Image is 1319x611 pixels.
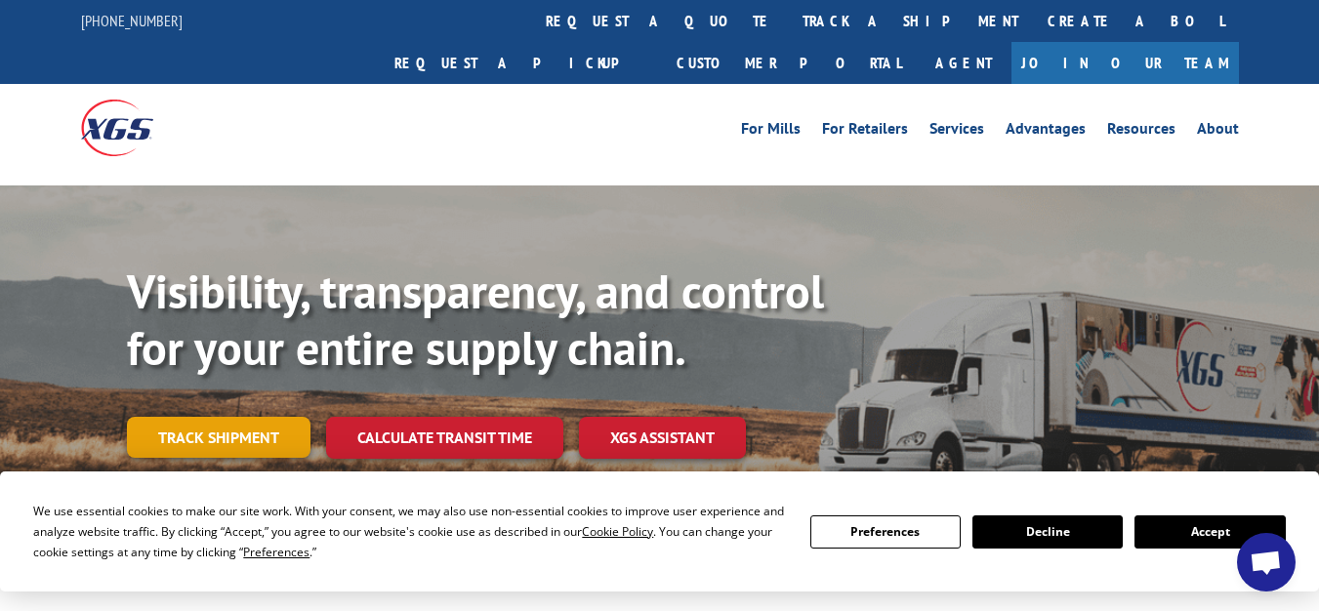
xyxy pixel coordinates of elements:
div: We use essential cookies to make our site work. With your consent, we may also use non-essential ... [33,501,786,562]
a: Resources [1107,121,1175,143]
a: For Mills [741,121,801,143]
a: About [1197,121,1239,143]
button: Preferences [810,515,961,549]
button: Decline [972,515,1123,549]
a: Customer Portal [662,42,916,84]
div: Open chat [1237,533,1296,591]
span: Preferences [243,544,309,560]
a: Track shipment [127,417,310,458]
a: [PHONE_NUMBER] [81,11,183,30]
a: Agent [916,42,1011,84]
a: Calculate transit time [326,417,563,459]
a: Advantages [1006,121,1086,143]
span: Cookie Policy [582,523,653,540]
button: Accept [1134,515,1285,549]
a: Join Our Team [1011,42,1239,84]
a: For Retailers [822,121,908,143]
a: Request a pickup [380,42,662,84]
a: Services [929,121,984,143]
b: Visibility, transparency, and control for your entire supply chain. [127,261,824,378]
a: XGS ASSISTANT [579,417,746,459]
